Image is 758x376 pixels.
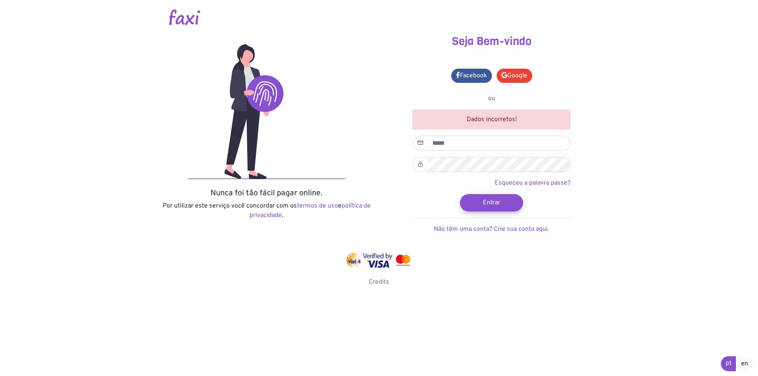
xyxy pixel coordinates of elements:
a: termos de uso [297,202,338,210]
h3: Seja Bem-vindo [385,35,598,48]
a: pt [721,356,736,371]
a: en [736,356,753,371]
button: Entrar [460,194,523,211]
a: Não têm uma conta? Crie sua conta aqui. [434,225,549,233]
p: Por utilizar este serviço você concordar com os e . [160,201,373,220]
h5: Nunca foi tão fácil pagar online. [160,189,373,198]
img: visa [363,253,392,268]
a: Esqueceu a palavra passe? [495,179,570,187]
div: Dados incorretos! [413,110,570,129]
img: mastercard [394,253,412,268]
a: Credits [369,278,389,286]
a: Google [497,69,532,83]
img: vinti4 [346,253,362,268]
a: Facebook [451,69,492,83]
p: ou [413,94,570,103]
